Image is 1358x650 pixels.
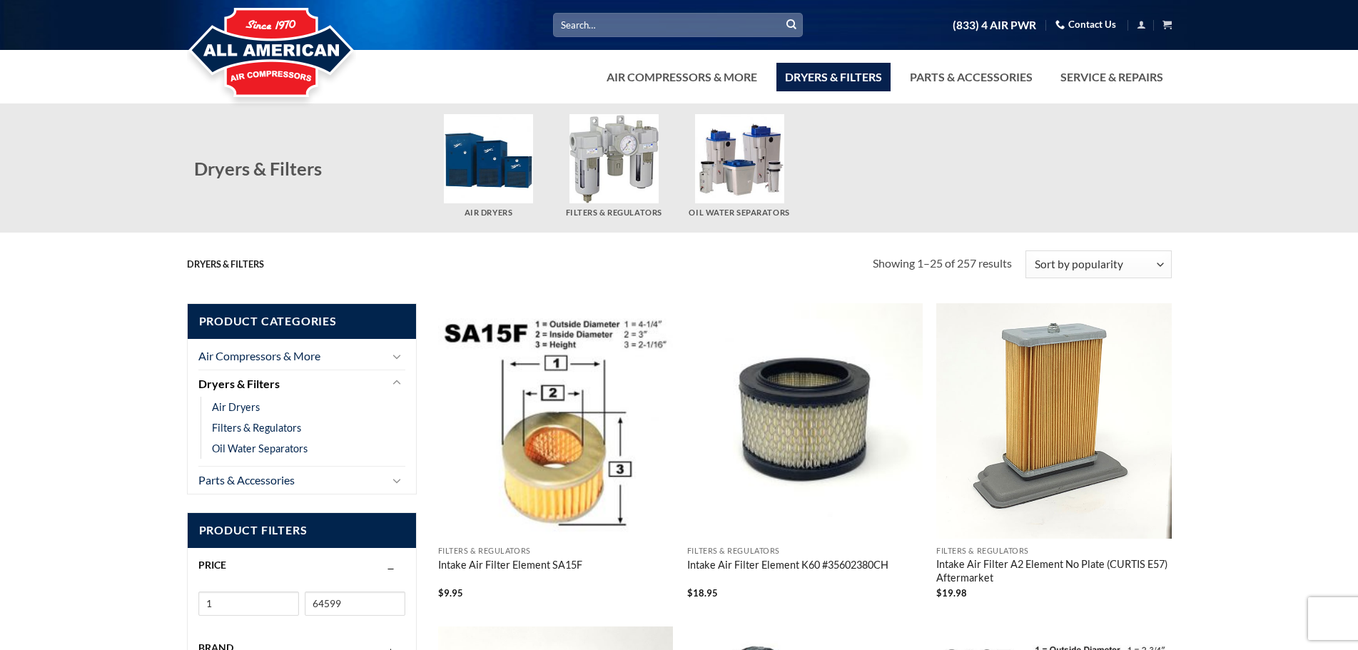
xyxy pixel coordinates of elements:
a: Parts & Accessories [198,467,385,494]
input: Min price [198,591,299,616]
a: Filters & Regulators [212,417,301,438]
img: Oil Water Separators [695,114,784,203]
img: Filters & Regulators [569,114,659,203]
span: Price [198,559,226,571]
a: Intake Air Filter Element SA15F [438,559,582,574]
button: Toggle [388,375,405,392]
span: $ [687,587,693,599]
bdi: 9.95 [438,587,463,599]
a: Oil Water Separators [212,438,308,459]
a: Visit product category Oil Water Separators [684,114,795,218]
img: Air Dryers [444,114,533,203]
a: Visit product category Air Dryers [432,114,544,218]
p: Filters & Regulators [438,547,674,556]
span: $ [936,587,942,599]
a: Dryers & Filters [198,370,385,397]
span: Product Categories [188,304,417,339]
img: Intake Air Filter Element K60 #35602380CH [687,303,923,539]
bdi: 18.95 [687,587,718,599]
h5: Air Dryers [432,208,544,218]
p: Filters & Regulators [687,547,923,556]
input: Max price [305,591,405,616]
a: Login [1137,16,1146,34]
p: Filters & Regulators [936,547,1172,556]
h5: Filters & Regulators [558,208,669,218]
a: Dryers & Filters [776,63,891,91]
a: Air Compressors & More [598,63,766,91]
img: Intake Air Filter A2 Element No Plate (CURTIS E57) Aftermarket [936,303,1172,539]
h5: Oil Water Separators [684,208,795,218]
a: Intake Air Filter Element K60 #35602380CH [687,559,888,574]
nav: Breadcrumb [187,259,873,270]
a: Air Dryers [212,397,260,417]
button: Submit [781,14,802,36]
a: View cart [1162,16,1172,34]
input: Search… [553,13,803,36]
h2: Dryers & Filters [194,157,433,181]
p: Showing 1–25 of 257 results [873,254,1012,273]
span: Product Filters [188,513,417,548]
a: Air Compressors & More [198,342,385,370]
button: Toggle [388,347,405,365]
a: Contact Us [1055,14,1116,36]
a: Intake Air Filter A2 Element No Plate (CURTIS E57) Aftermarket [936,558,1172,586]
a: Parts & Accessories [901,63,1041,91]
span: $ [438,587,444,599]
button: Toggle [388,472,405,489]
bdi: 19.98 [936,587,967,599]
select: Shop order [1025,250,1171,278]
a: Service & Repairs [1052,63,1172,91]
a: Visit product category Filters & Regulators [558,114,669,218]
img: Intake Air Filter Element SA15F [438,303,674,539]
a: (833) 4 AIR PWR [953,13,1036,38]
